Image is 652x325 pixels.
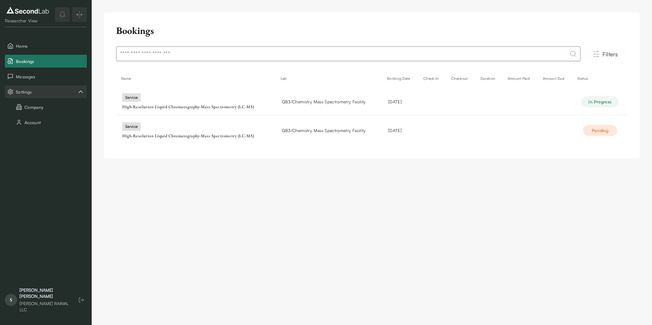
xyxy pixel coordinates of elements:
[388,127,412,134] div: [DATE]
[538,71,573,86] th: Amount Due
[573,71,628,86] th: Status
[583,47,628,61] button: Filters
[446,71,476,86] th: Checkout
[116,24,154,37] h2: Bookings
[5,101,87,113] button: Company
[5,6,50,15] img: logo
[5,18,50,24] div: Researcher View
[122,104,270,110] div: High-Resolution Liquid Chromatography-Mass Spectrometry (LC-MS)
[122,94,270,110] a: serviceHigh-Resolution Liquid Chromatography-Mass Spectrometry (LC-MS)
[5,39,87,52] button: Home
[602,50,618,58] span: Filters
[583,125,617,136] div: Pending
[282,98,366,105] span: QB3/Chemistry Mass Spectrometry Facility
[122,122,141,131] div: service
[72,7,87,22] button: Expand/Collapse sidebar
[581,96,619,107] div: In Progress
[5,116,87,129] button: Account
[16,58,84,65] span: Bookings
[382,71,418,86] th: Booking Date
[5,55,87,68] button: Bookings
[16,43,84,49] span: Home
[5,85,87,98] button: Settings
[122,93,141,102] div: service
[5,85,87,98] div: Settings sub items
[476,71,503,86] th: Duration
[55,7,70,22] button: notifications
[276,71,382,86] th: Lab
[418,71,446,86] th: Check-In
[503,71,538,86] th: Amount Paid
[122,133,270,139] div: High-Resolution Liquid Chromatography-Mass Spectrometry (LC-MS)
[388,98,412,105] div: [DATE]
[5,70,87,83] button: Messages
[122,123,270,139] a: serviceHigh-Resolution Liquid Chromatography-Mass Spectrometry (LC-MS)
[282,127,366,134] span: QB3/Chemistry Mass Spectrometry Facility
[16,73,84,80] span: Messages
[116,71,276,86] th: Name
[16,89,77,95] span: Settings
